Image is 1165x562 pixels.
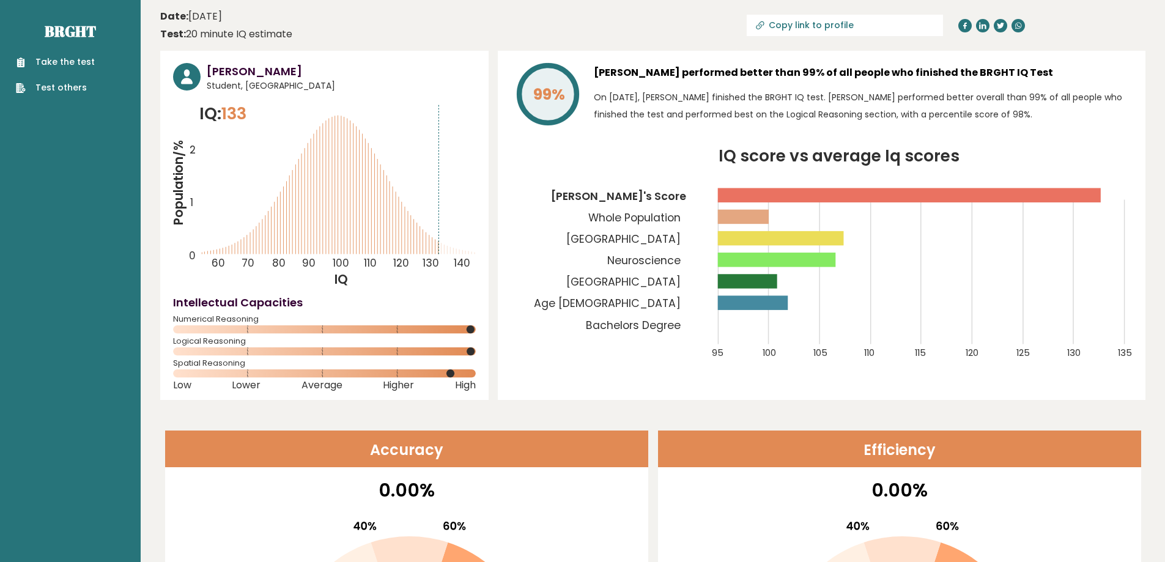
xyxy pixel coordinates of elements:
[455,383,476,388] span: High
[232,383,261,388] span: Lower
[423,256,440,270] tspan: 130
[173,476,640,504] p: 0.00%
[333,256,349,270] tspan: 100
[658,431,1141,467] header: Efficiency
[1119,347,1133,359] tspan: 135
[607,253,681,268] tspan: Neuroscience
[173,294,476,311] h4: Intellectual Capacities
[16,56,95,68] a: Take the test
[173,317,476,322] span: Numerical Reasoning
[588,210,681,225] tspan: Whole Population
[533,84,565,105] tspan: 99%
[272,256,286,270] tspan: 80
[190,195,193,210] tspan: 1
[207,79,476,92] span: Student, [GEOGRAPHIC_DATA]
[212,256,225,270] tspan: 60
[221,102,246,125] span: 133
[454,256,470,270] tspan: 140
[242,256,254,270] tspan: 70
[173,383,191,388] span: Low
[165,431,648,467] header: Accuracy
[763,347,776,359] tspan: 100
[586,318,681,333] tspan: Bachelors Degree
[189,248,196,263] tspan: 0
[302,256,316,270] tspan: 90
[170,140,187,226] tspan: Population/%
[551,189,686,204] tspan: [PERSON_NAME]'s Score
[16,81,95,94] a: Test others
[173,339,476,344] span: Logical Reasoning
[383,383,414,388] span: Higher
[393,256,409,270] tspan: 120
[813,347,827,359] tspan: 105
[966,347,979,359] tspan: 120
[301,383,342,388] span: Average
[199,102,246,126] p: IQ:
[1068,347,1081,359] tspan: 130
[915,347,926,359] tspan: 115
[160,9,222,24] time: [DATE]
[712,347,723,359] tspan: 95
[534,297,681,311] tspan: Age [DEMOGRAPHIC_DATA]
[207,63,476,79] h3: [PERSON_NAME]
[45,21,96,41] a: Brght
[335,271,349,288] tspan: IQ
[719,144,960,167] tspan: IQ score vs average Iq scores
[594,63,1133,83] h3: [PERSON_NAME] performed better than 99% of all people who finished the BRGHT IQ Test
[666,476,1133,504] p: 0.00%
[566,232,681,246] tspan: [GEOGRAPHIC_DATA]
[364,256,377,270] tspan: 110
[190,143,196,158] tspan: 2
[1017,347,1030,359] tspan: 125
[160,27,292,42] div: 20 minute IQ estimate
[160,27,186,41] b: Test:
[566,275,681,290] tspan: [GEOGRAPHIC_DATA]
[173,361,476,366] span: Spatial Reasoning
[864,347,875,359] tspan: 110
[594,89,1133,123] p: On [DATE], [PERSON_NAME] finished the BRGHT IQ test. [PERSON_NAME] performed better overall than ...
[160,9,188,23] b: Date:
